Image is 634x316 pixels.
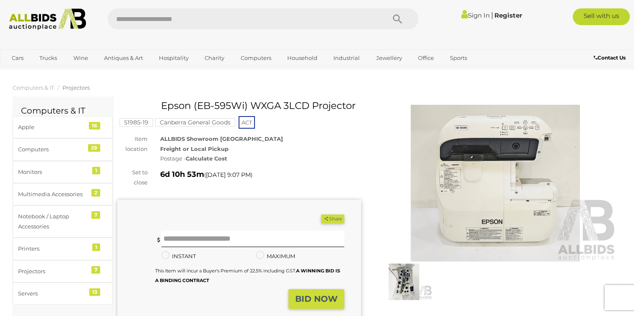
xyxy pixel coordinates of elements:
div: Servers [18,289,87,298]
div: Apple [18,122,87,132]
a: Monitors 1 [13,161,113,183]
a: Projectors 7 [13,260,113,282]
a: Computers & IT [13,84,54,91]
div: Set to close [111,168,154,187]
a: Wine [68,51,94,65]
mark: Canberra General Goods [155,118,235,127]
a: Industrial [328,51,365,65]
div: 7 [91,266,100,274]
a: Office [413,51,439,65]
strong: Freight or Local Pickup [160,145,229,152]
div: 1 [92,243,100,251]
a: Hospitality [153,51,194,65]
a: Canberra General Goods [155,119,235,126]
div: Item location [111,134,154,154]
div: Multimedia Accessories [18,189,87,199]
button: BID NOW [288,289,344,309]
span: ACT [239,116,255,129]
a: 51985-19 [120,119,153,126]
span: | [491,10,493,20]
a: Contact Us [594,53,628,62]
label: INSTANT [161,251,196,261]
a: Printers 1 [13,238,113,260]
img: Allbids.com.au [5,8,90,30]
a: Computers 29 [13,138,113,161]
a: Antiques & Art [99,51,148,65]
a: Multimedia Accessories 2 [13,183,113,205]
a: Cars [6,51,29,65]
h1: Epson (EB-595Wi) WXGA 3LCD Projector [122,101,359,111]
div: 29 [88,144,100,152]
img: Epson (EB-595Wi) WXGA 3LCD Projector [374,105,617,262]
a: Notebook / Laptop Accessories 7 [13,205,113,238]
div: 13 [89,288,100,296]
small: This Item will incur a Buyer's Premium of 22.5% including GST. [155,268,340,283]
div: Projectors [18,267,87,276]
a: Computers [235,51,277,65]
a: Apple 16 [13,116,113,138]
a: Servers 13 [13,282,113,305]
button: Search [377,8,418,29]
button: Share [321,215,344,223]
h2: Computers & IT [21,106,104,115]
a: Trucks [34,51,62,65]
a: Sports [444,51,473,65]
div: Notebook / Laptop Accessories [18,212,87,231]
a: Charity [199,51,230,65]
b: Contact Us [594,54,626,61]
strong: Calculate Cost [186,155,227,162]
div: 16 [89,122,100,130]
a: Projectors [62,84,90,91]
label: MAXIMUM [256,251,295,261]
div: 1 [92,167,100,174]
div: Monitors [18,167,87,177]
mark: 51985-19 [120,118,153,127]
b: A WINNING BID IS A BINDING CONTRACT [155,268,340,283]
a: Household [282,51,323,65]
a: Register [494,11,522,19]
div: Postage - [160,154,361,163]
a: Sell with us [573,8,630,25]
div: Printers [18,244,87,254]
img: Epson (EB-595Wi) WXGA 3LCD Projector [376,264,432,300]
strong: BID NOW [295,294,338,304]
strong: 6d 10h 53m [160,170,204,179]
li: Watch this item [312,215,320,223]
strong: ALLBIDS Showroom [GEOGRAPHIC_DATA] [160,135,283,142]
div: 2 [91,189,100,197]
div: Computers [18,145,87,154]
a: [GEOGRAPHIC_DATA] [6,65,77,79]
span: ( ) [204,171,252,178]
a: Jewellery [371,51,408,65]
span: [DATE] 9:07 PM [206,171,251,179]
a: Sign In [461,11,490,19]
div: 7 [91,211,100,219]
